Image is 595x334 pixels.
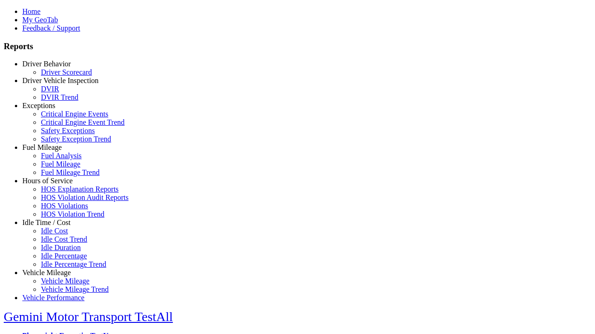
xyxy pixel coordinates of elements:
[22,269,71,276] a: Vehicle Mileage
[22,102,55,109] a: Exceptions
[41,110,108,118] a: Critical Engine Events
[41,202,88,210] a: HOS Violations
[41,210,105,218] a: HOS Violation Trend
[41,244,81,251] a: Idle Duration
[22,77,99,84] a: Driver Vehicle Inspection
[41,227,68,235] a: Idle Cost
[41,285,109,293] a: Vehicle Mileage Trend
[4,309,173,324] a: Gemini Motor Transport TestAll
[41,160,80,168] a: Fuel Mileage
[41,277,89,285] a: Vehicle Mileage
[22,16,58,24] a: My GeoTab
[41,168,99,176] a: Fuel Mileage Trend
[41,68,92,76] a: Driver Scorecard
[22,60,71,68] a: Driver Behavior
[41,85,59,93] a: DVIR
[22,294,85,302] a: Vehicle Performance
[22,7,40,15] a: Home
[41,118,125,126] a: Critical Engine Event Trend
[22,218,71,226] a: Idle Time / Cost
[22,24,80,32] a: Feedback / Support
[22,177,73,185] a: Hours of Service
[41,135,111,143] a: Safety Exception Trend
[41,193,129,201] a: HOS Violation Audit Reports
[41,127,95,135] a: Safety Exceptions
[41,260,106,268] a: Idle Percentage Trend
[41,235,87,243] a: Idle Cost Trend
[41,152,82,160] a: Fuel Analysis
[41,185,119,193] a: HOS Explanation Reports
[4,41,591,51] h3: Reports
[22,143,62,151] a: Fuel Mileage
[41,93,78,101] a: DVIR Trend
[41,252,87,260] a: Idle Percentage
